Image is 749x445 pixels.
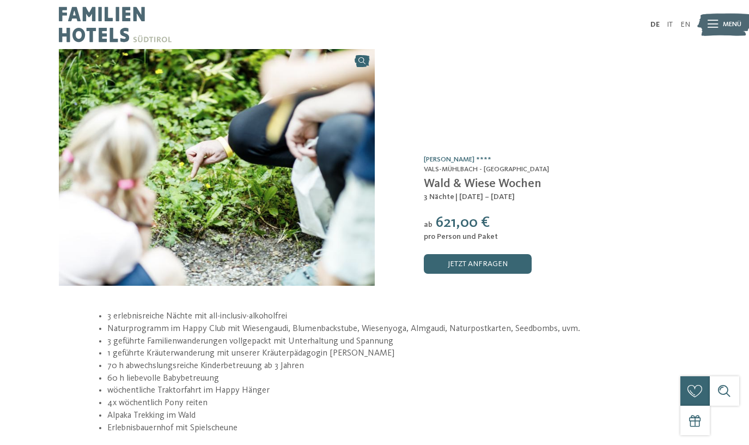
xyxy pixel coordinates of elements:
[107,347,649,360] li: 1 geführte Kräuterwanderung mit unserer Kräuterpädagogin [PERSON_NAME]
[424,254,532,274] a: jetzt anfragen
[424,193,454,201] span: 3 Nächte
[424,233,498,240] span: pro Person und Paket
[107,410,649,422] li: Alpaka Trekking im Wald
[424,178,541,190] span: Wald & Wiese Wochen
[107,335,649,348] li: 3 geführte Familienwanderungen vollgepackt mit Unterhaltung und Spannung
[107,310,649,323] li: 3 erlebnisreiche Nächte mit all-inclusiv-alkoholfrei
[107,422,649,435] li: Erlebnisbauernhof mit Spielscheune
[680,21,690,28] a: EN
[107,323,649,335] li: Naturprogramm im Happy Club mit Wiesengaudi, Blumenbackstube, Wiesenyoga, Almgaudi, Naturpostkart...
[59,49,374,286] img: Wald & Wiese Wochen
[107,397,649,410] li: 4x wöchentlich Pony reiten
[436,215,490,230] span: 621,00 €
[723,20,741,29] span: Menü
[424,166,549,173] span: Vals-Mühlbach - [GEOGRAPHIC_DATA]
[107,384,649,397] li: wöchentliche Traktorfahrt im Happy Hänger
[650,21,660,28] a: DE
[107,372,649,385] li: 60 h liebevolle Babybetreuung
[107,360,649,372] li: 70 h abwechslungsreiche Kinderbetreuung ab 3 Jahren
[667,21,673,28] a: IT
[424,221,433,228] span: ab
[455,193,515,201] span: | [DATE] – [DATE]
